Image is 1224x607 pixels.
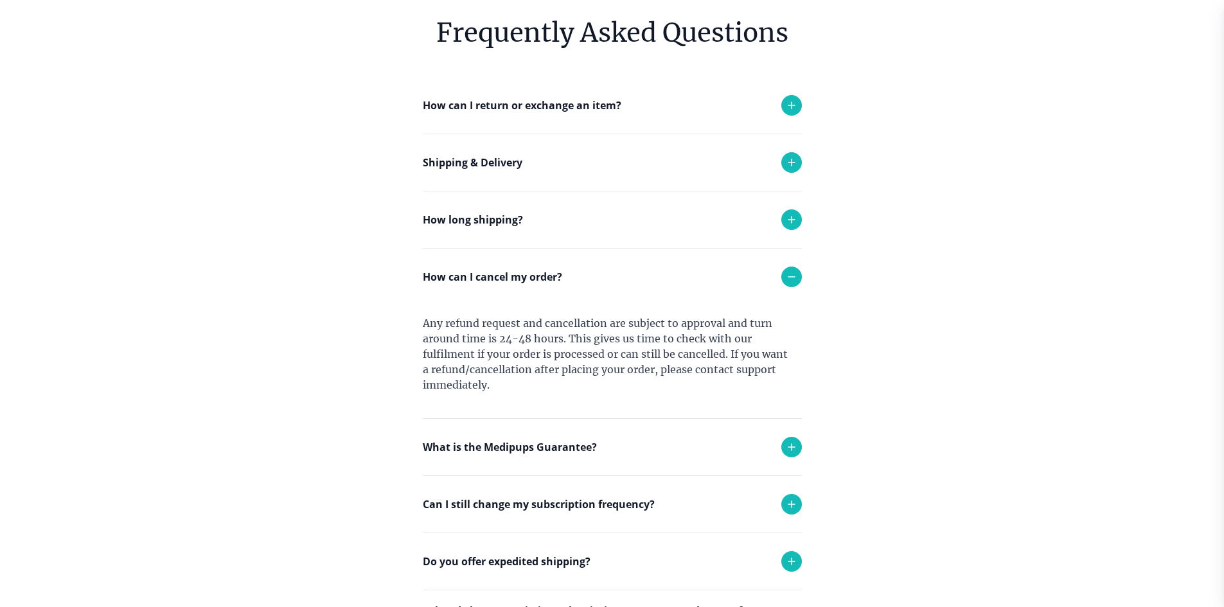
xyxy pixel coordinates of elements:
[423,248,802,299] div: Each order takes 1-2 business days to be delivered.
[423,212,523,227] p: How long shipping?
[423,98,621,113] p: How can I return or exchange an item?
[423,532,802,599] div: Yes you can. Simply reach out to support and we will adjust your monthly deliveries!
[423,155,522,170] p: Shipping & Delivery
[423,305,802,418] div: Any refund request and cancellation are subject to approval and turn around time is 24-48 hours. ...
[423,14,802,51] h6: Frequently Asked Questions
[423,497,655,512] p: Can I still change my subscription frequency?
[423,475,802,558] div: If you received the wrong product or your product was damaged in transit, we will replace it with...
[423,269,562,285] p: How can I cancel my order?
[423,439,597,455] p: What is the Medipups Guarantee?
[423,554,590,569] p: Do you offer expedited shipping?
